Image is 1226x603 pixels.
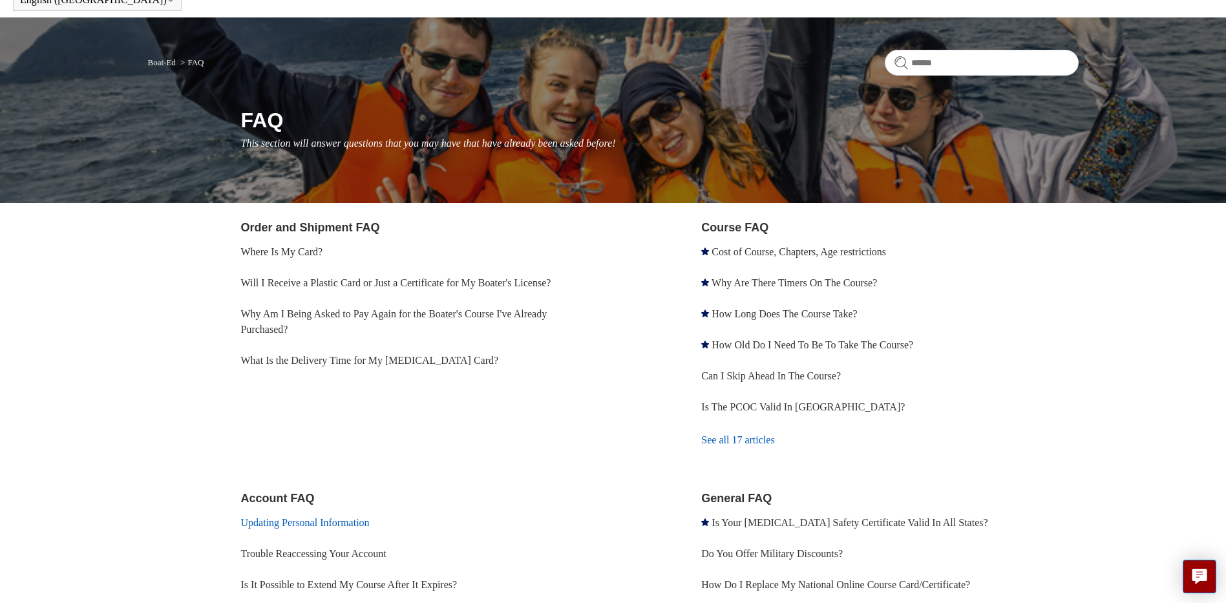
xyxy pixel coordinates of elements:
a: Updating Personal Information [241,517,370,528]
h1: FAQ [241,105,1079,136]
li: Boat-Ed [148,58,178,67]
a: Account FAQ [241,492,315,505]
a: General FAQ [701,492,772,505]
a: How Long Does The Course Take? [712,308,857,319]
svg: Promoted article [701,518,709,526]
a: Is The PCOC Valid In [GEOGRAPHIC_DATA]? [701,401,905,412]
a: Is Your [MEDICAL_DATA] Safety Certificate Valid In All States? [712,517,988,528]
li: FAQ [178,58,204,67]
a: Cost of Course, Chapters, Age restrictions [712,246,886,257]
svg: Promoted article [701,310,709,317]
a: How Do I Replace My National Online Course Card/Certificate? [701,579,970,590]
a: Course FAQ [701,221,768,234]
a: What Is the Delivery Time for My [MEDICAL_DATA] Card? [241,355,499,366]
input: Search [885,50,1079,76]
a: Can I Skip Ahead In The Course? [701,370,841,381]
svg: Promoted article [701,248,709,255]
a: See all 17 articles [701,423,1078,458]
a: Why Am I Being Asked to Pay Again for the Boater's Course I've Already Purchased? [241,308,547,335]
a: Do You Offer Military Discounts? [701,548,843,559]
p: This section will answer questions that you may have that have already been asked before! [241,136,1079,151]
a: Will I Receive a Plastic Card or Just a Certificate for My Boater's License? [241,277,551,288]
svg: Promoted article [701,279,709,286]
svg: Promoted article [701,341,709,348]
a: Trouble Reaccessing Your Account [241,548,386,559]
a: Boat-Ed [148,58,176,67]
button: Live chat [1183,560,1216,593]
a: Order and Shipment FAQ [241,221,380,234]
a: Why Are There Timers On The Course? [712,277,877,288]
a: Is It Possible to Extend My Course After It Expires? [241,579,458,590]
a: Where Is My Card? [241,246,323,257]
a: How Old Do I Need To Be To Take The Course? [712,339,913,350]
